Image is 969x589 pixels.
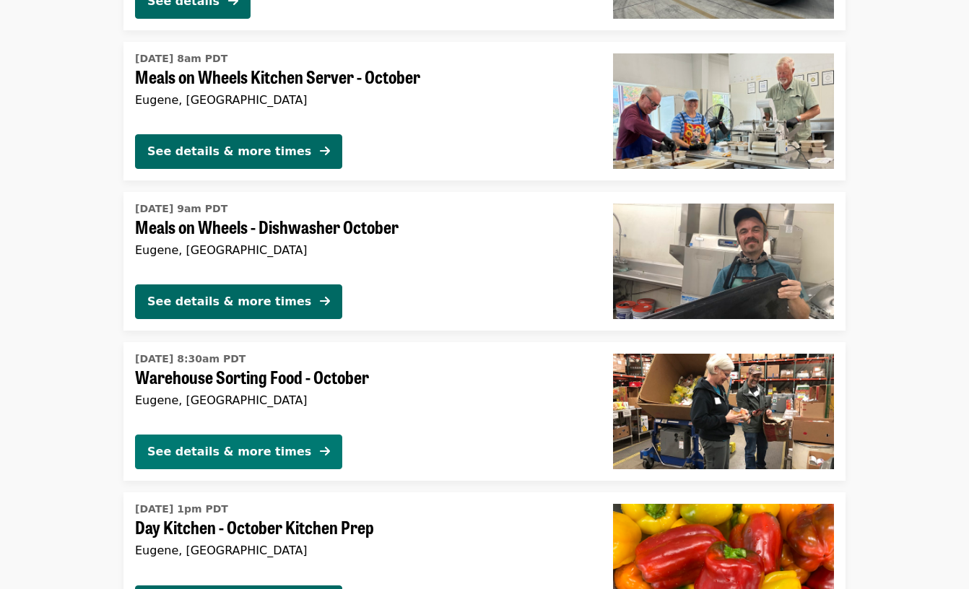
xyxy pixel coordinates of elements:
[135,201,227,217] time: [DATE] 9am PDT
[147,443,311,461] div: See details & more times
[135,502,228,517] time: [DATE] 1pm PDT
[123,42,846,180] a: See details for "Meals on Wheels Kitchen Server - October"
[135,51,227,66] time: [DATE] 8am PDT
[135,393,590,407] div: Eugene, [GEOGRAPHIC_DATA]
[135,367,590,388] span: Warehouse Sorting Food - October
[135,66,590,87] span: Meals on Wheels Kitchen Server - October
[613,53,834,169] img: Meals on Wheels Kitchen Server - October organized by FOOD For Lane County
[135,435,342,469] button: See details & more times
[135,134,342,169] button: See details & more times
[320,144,330,158] i: arrow-right icon
[135,544,590,557] div: Eugene, [GEOGRAPHIC_DATA]
[135,217,590,237] span: Meals on Wheels - Dishwasher October
[147,293,311,310] div: See details & more times
[135,352,245,367] time: [DATE] 8:30am PDT
[123,192,846,331] a: See details for "Meals on Wheels - Dishwasher October"
[147,143,311,160] div: See details & more times
[613,354,834,469] img: Warehouse Sorting Food - October organized by FOOD For Lane County
[135,243,590,257] div: Eugene, [GEOGRAPHIC_DATA]
[613,204,834,319] img: Meals on Wheels - Dishwasher October organized by FOOD For Lane County
[135,517,590,538] span: Day Kitchen - October Kitchen Prep
[320,445,330,458] i: arrow-right icon
[320,294,330,308] i: arrow-right icon
[135,93,590,107] div: Eugene, [GEOGRAPHIC_DATA]
[135,284,342,319] button: See details & more times
[123,342,846,481] a: See details for "Warehouse Sorting Food - October"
